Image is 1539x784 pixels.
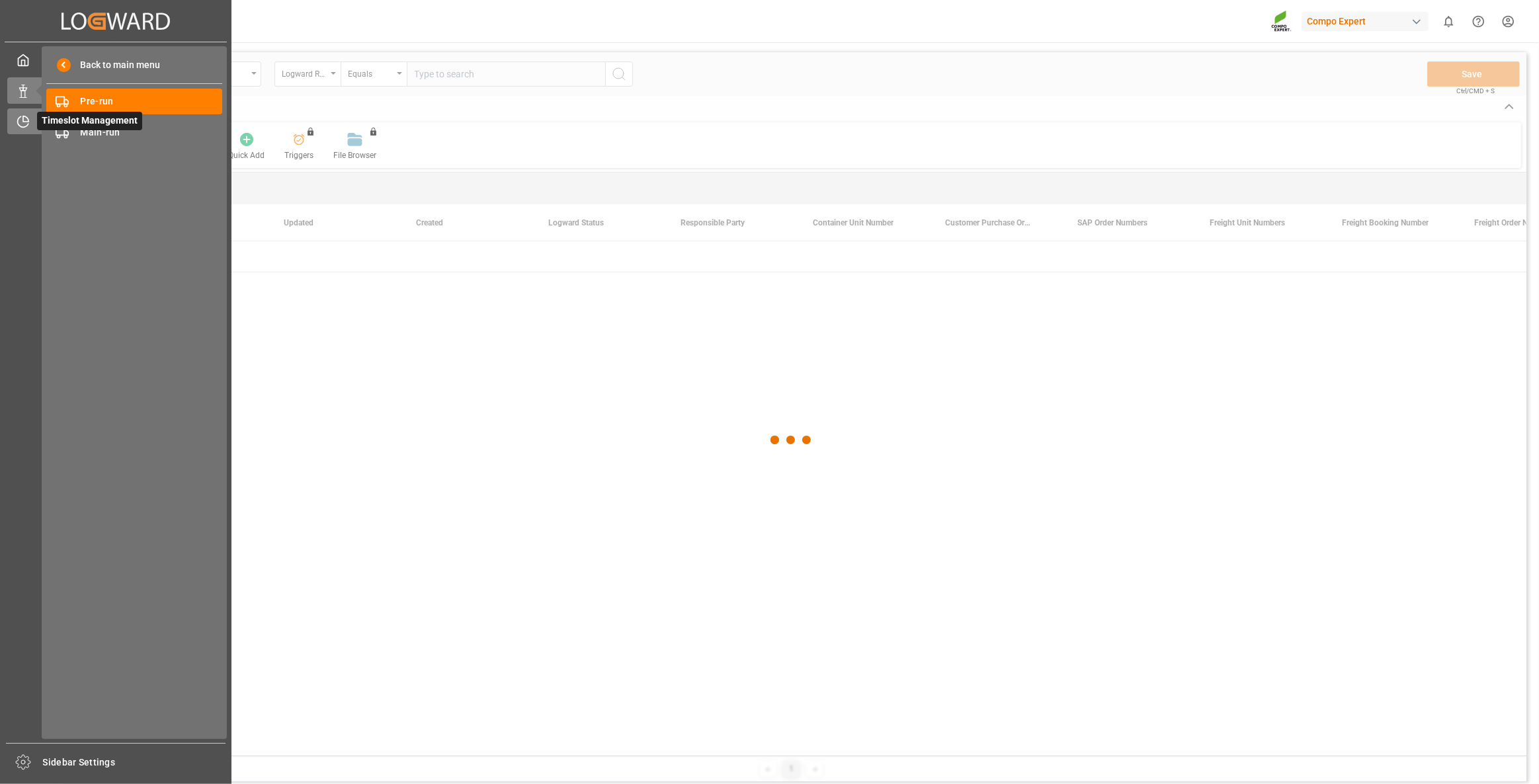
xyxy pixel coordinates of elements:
span: Timeslot Management [37,112,142,130]
div: Compo Expert [1302,12,1429,31]
a: My Cockpit [7,47,224,73]
button: show 0 new notifications [1434,7,1464,36]
span: Back to main menu [71,58,160,72]
button: Help Center [1464,7,1493,36]
a: Timeslot ManagementTimeslot Management [7,108,224,134]
a: Main-run [46,119,222,145]
span: Main-run [81,126,223,139]
span: Sidebar Settings [43,756,226,769]
img: Screenshot%202023-09-29%20at%2010.02.21.png_1712312052.png [1271,10,1292,33]
button: Compo Expert [1302,9,1434,34]
span: Pre-run [81,95,223,108]
a: Pre-run [46,89,222,114]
